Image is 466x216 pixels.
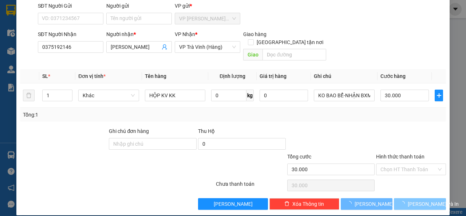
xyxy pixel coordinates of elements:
span: [PERSON_NAME] [214,200,253,208]
span: Xóa Thông tin [292,200,324,208]
label: Hình thức thanh toán [376,154,424,160]
span: Thu Hộ [198,128,215,134]
div: Người gửi [106,2,172,10]
span: SL [42,73,48,79]
input: Ghi Chú [314,90,375,101]
button: [PERSON_NAME] và In [394,198,446,210]
span: VP Nhận [175,31,195,37]
button: deleteXóa Thông tin [269,198,339,210]
span: Tên hàng [145,73,166,79]
input: 0 [260,90,308,101]
input: VD: Bàn, Ghế [145,90,206,101]
span: Khác [83,90,135,101]
span: VP Trà Vinh (Hàng) [179,42,236,52]
span: plus [435,93,443,98]
div: Chưa thanh toán [215,180,287,193]
button: [PERSON_NAME] [341,198,393,210]
div: SĐT Người Nhận [38,30,103,38]
span: user-add [162,44,167,50]
span: loading [347,201,355,206]
button: plus [435,90,443,101]
span: Định lượng [220,73,245,79]
span: VP Trần Phú (Hàng) [179,13,236,24]
span: loading [400,201,408,206]
span: delete [284,201,289,207]
span: Giao hàng [243,31,266,37]
span: Giao [243,49,262,60]
div: SĐT Người Gửi [38,2,103,10]
div: Tổng: 1 [23,111,181,119]
button: delete [23,90,35,101]
span: Cước hàng [380,73,406,79]
input: Dọc đường [262,49,326,60]
span: [PERSON_NAME] [355,200,394,208]
span: [PERSON_NAME] và In [408,200,459,208]
span: Tổng cước [287,154,311,160]
span: Đơn vị tính [78,73,106,79]
button: [PERSON_NAME] [198,198,268,210]
input: Ghi chú đơn hàng [109,138,197,150]
div: VP gửi [175,2,240,10]
label: Ghi chú đơn hàng [109,128,149,134]
div: Người nhận [106,30,172,38]
span: [GEOGRAPHIC_DATA] tận nơi [254,38,326,46]
span: Giá trị hàng [260,73,287,79]
span: kg [246,90,254,101]
th: Ghi chú [311,69,378,83]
